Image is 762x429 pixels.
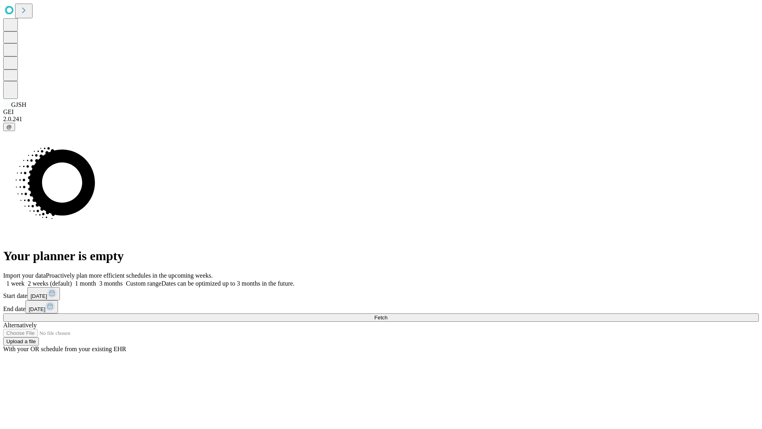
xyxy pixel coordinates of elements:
span: Proactively plan more efficient schedules in the upcoming weeks. [46,272,213,279]
span: Import your data [3,272,46,279]
span: With your OR schedule from your existing EHR [3,346,126,352]
span: GJSH [11,101,26,108]
span: Fetch [374,315,387,321]
span: [DATE] [29,306,45,312]
span: 3 months [99,280,123,287]
div: GEI [3,108,759,116]
span: Custom range [126,280,161,287]
span: Dates can be optimized up to 3 months in the future. [162,280,294,287]
div: 2.0.241 [3,116,759,123]
span: 1 month [75,280,96,287]
button: [DATE] [25,300,58,313]
h1: Your planner is empty [3,249,759,263]
button: [DATE] [27,287,60,300]
span: 2 weeks (default) [28,280,72,287]
span: @ [6,124,12,130]
span: Alternatively [3,322,37,329]
div: End date [3,300,759,313]
button: Upload a file [3,337,39,346]
span: 1 week [6,280,25,287]
span: [DATE] [31,293,47,299]
button: @ [3,123,15,131]
div: Start date [3,287,759,300]
button: Fetch [3,313,759,322]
